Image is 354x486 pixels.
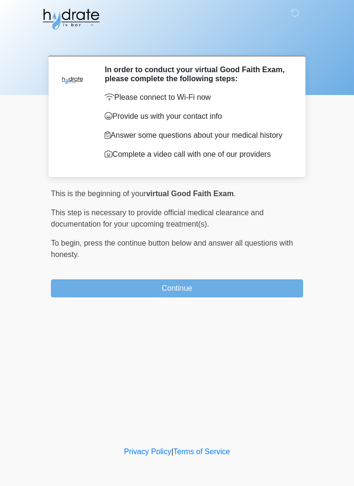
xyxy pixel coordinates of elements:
[58,65,87,94] img: Agent Avatar
[51,209,264,228] span: This step is necessary to provide official medical clearance and documentation for your upcoming ...
[51,239,84,247] span: To begin,
[105,149,289,160] p: Complete a video call with one of our providers
[105,111,289,122] p: Provide us with your contact info
[146,190,234,198] strong: virtual Good Faith Exam
[105,130,289,141] p: Answer some questions about your medical history
[234,190,236,198] span: .
[173,448,230,456] a: Terms of Service
[171,448,173,456] a: |
[51,279,303,297] button: Continue
[105,92,289,103] p: Please connect to Wi-Fi now
[44,34,310,52] h1: ‎ ‎ ‎
[51,190,146,198] span: This is the beginning of your
[124,448,172,456] a: Privacy Policy
[51,239,293,258] span: press the continue button below and answer all questions with honesty.
[105,65,289,83] h2: In order to conduct your virtual Good Faith Exam, please complete the following steps:
[41,7,100,31] img: Hydrate IV Bar - Glendale Logo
